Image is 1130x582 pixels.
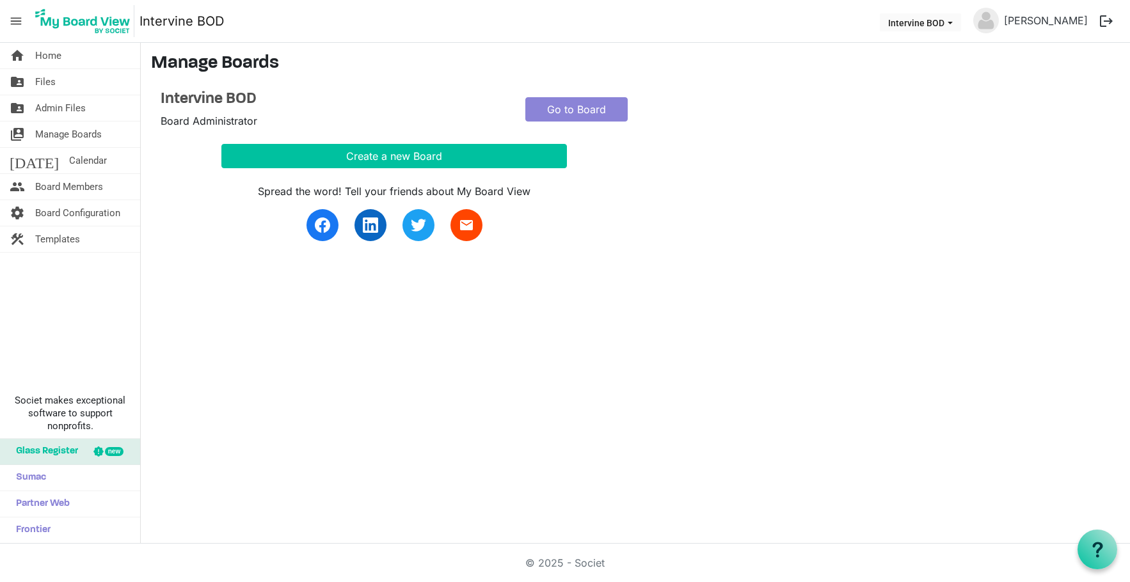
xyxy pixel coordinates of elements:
span: Templates [35,226,80,252]
span: people [10,174,25,200]
span: Partner Web [10,491,70,517]
img: facebook.svg [315,217,330,233]
span: folder_shared [10,95,25,121]
a: email [450,209,482,241]
span: Sumac [10,465,46,491]
a: My Board View Logo [31,5,139,37]
span: Board Members [35,174,103,200]
span: Glass Register [10,439,78,464]
span: settings [10,200,25,226]
a: © 2025 - Societ [525,556,605,569]
span: home [10,43,25,68]
div: Spread the word! Tell your friends about My Board View [221,184,567,199]
button: Intervine BOD dropdownbutton [880,13,961,31]
span: email [459,217,474,233]
button: Create a new Board [221,144,567,168]
span: Admin Files [35,95,86,121]
span: [DATE] [10,148,59,173]
span: Home [35,43,61,68]
span: Frontier [10,517,51,543]
h3: Manage Boards [151,53,1120,75]
a: Intervine BOD [161,90,506,109]
div: new [105,447,123,456]
img: linkedin.svg [363,217,378,233]
span: folder_shared [10,69,25,95]
button: logout [1093,8,1120,35]
span: construction [10,226,25,252]
span: Manage Boards [35,122,102,147]
span: menu [4,9,28,33]
span: Files [35,69,56,95]
span: Calendar [69,148,107,173]
span: Board Administrator [161,114,257,127]
a: [PERSON_NAME] [999,8,1093,33]
img: twitter.svg [411,217,426,233]
a: Go to Board [525,97,628,122]
a: Intervine BOD [139,8,224,34]
img: no-profile-picture.svg [973,8,999,33]
span: switch_account [10,122,25,147]
span: Board Configuration [35,200,120,226]
img: My Board View Logo [31,5,134,37]
span: Societ makes exceptional software to support nonprofits. [6,394,134,432]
